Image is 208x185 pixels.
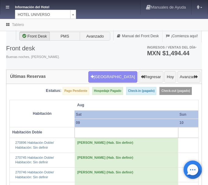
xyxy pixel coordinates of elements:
[77,103,206,108] span: Aug
[75,153,178,167] td: [PERSON_NAME] (Hab. Sin definir)
[15,170,54,179] a: 270746 Habitación Doble/Habitación: Sin definir
[126,87,156,95] label: Check-in (pagado)
[33,111,52,116] strong: Habitación
[10,74,46,79] h4: Últimas Reservas
[75,167,178,182] td: [PERSON_NAME] (Hab. Sin definir)
[15,141,54,149] a: 270896 Habitación Doble/Habitación: Sin definir
[114,30,162,42] a: Manual del Front Desk
[75,119,178,127] th: 09
[18,10,68,19] span: HOTEL UNIVERSO
[49,32,80,41] label: PMS
[6,45,60,52] h3: Front desk
[147,45,196,49] span: Ingresos / Ventas del día
[15,10,76,19] a: HOTEL UNIVERSO
[164,71,176,83] button: Hoy
[75,138,178,153] td: [PERSON_NAME] (Hab. Sin definir)
[80,32,110,41] label: Avanzado
[147,50,196,56] h3: MXN $1,494.44
[12,130,42,134] b: Habitación Doble
[138,71,163,83] button: Regresar
[162,30,201,42] a: ¡Comienza aquí!
[6,55,60,60] span: Buenas noches, [PERSON_NAME].
[12,23,24,27] a: Tablero
[63,87,89,95] label: Pago Pendiente
[15,3,64,10] dt: Información del Hotel
[177,71,200,83] button: Avanzar
[15,156,54,164] a: 270745 Habitación Doble/Habitación: Sin definir
[159,87,192,95] label: Check-out (pagado)
[46,88,61,94] label: Estatus:
[92,87,123,95] label: Hospedaje Pagado
[19,32,50,41] label: Front Desk
[75,111,178,119] th: Sat
[88,71,137,83] button: [GEOGRAPHIC_DATA]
